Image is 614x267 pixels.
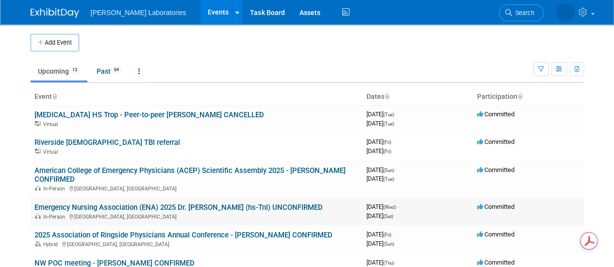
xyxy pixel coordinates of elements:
a: Past84 [89,62,129,80]
span: Search [512,9,534,16]
a: American College of Emergency Physicians (ACEP) Scientific Assembly 2025 - [PERSON_NAME] CONFIRMED [34,166,346,184]
span: In-Person [43,214,68,220]
span: Virtual [43,121,61,127]
a: Emergency Nursing Association (ENA) 2025 Dr. [PERSON_NAME] (hs-TnI) UNCONFIRMED [34,203,323,212]
button: Add Event [31,34,79,51]
a: Sort by Start Date [384,93,389,100]
span: [DATE] [366,240,394,247]
span: Committed [477,231,514,238]
span: [DATE] [366,147,391,155]
span: (Fri) [383,140,391,145]
span: (Sun) [383,168,394,173]
a: 2025 Association of Ringside Physicians Annual Conference - [PERSON_NAME] CONFIRMED [34,231,332,239]
img: ExhibitDay [31,8,79,18]
div: [GEOGRAPHIC_DATA], [GEOGRAPHIC_DATA] [34,184,359,192]
img: In-Person Event [35,214,41,219]
span: - [396,259,397,266]
a: [MEDICAL_DATA] HS Trop - Peer-to-peer [PERSON_NAME] CANCELLED [34,110,264,119]
span: - [396,166,397,173]
span: (Tue) [383,121,394,126]
span: Hybrid [43,241,61,248]
span: [DATE] [366,120,394,127]
span: [DATE] [366,175,394,182]
span: [DATE] [366,166,397,173]
span: In-Person [43,186,68,192]
span: (Thu) [383,260,394,266]
div: [GEOGRAPHIC_DATA], [GEOGRAPHIC_DATA] [34,212,359,220]
span: [DATE] [366,110,397,118]
div: [GEOGRAPHIC_DATA], [GEOGRAPHIC_DATA] [34,240,359,248]
span: (Tue) [383,176,394,182]
a: Upcoming13 [31,62,87,80]
img: Tisha Davis [556,3,575,22]
img: Hybrid Event [35,241,41,246]
span: - [398,203,399,210]
span: Virtual [43,149,61,155]
span: [PERSON_NAME] Laboratories [91,9,186,16]
span: Committed [477,138,514,145]
a: Sort by Participation Type [517,93,522,100]
img: Virtual Event [35,149,41,154]
th: Dates [363,89,473,105]
th: Participation [473,89,584,105]
a: Search [499,4,544,21]
a: Riverside [DEMOGRAPHIC_DATA] TBI referral [34,138,180,147]
span: (Wed) [383,204,396,210]
span: - [396,110,397,118]
span: - [393,138,394,145]
span: (Fri) [383,149,391,154]
span: Committed [477,203,514,210]
span: [DATE] [366,212,393,220]
span: (Tue) [383,112,394,117]
span: Committed [477,166,514,173]
span: (Sat) [383,214,393,219]
span: [DATE] [366,138,394,145]
span: 13 [69,66,80,74]
span: Committed [477,110,514,118]
span: (Fri) [383,232,391,237]
span: Committed [477,259,514,266]
span: [DATE] [366,259,397,266]
span: - [393,231,394,238]
span: [DATE] [366,203,399,210]
span: [DATE] [366,231,394,238]
th: Event [31,89,363,105]
span: (Sun) [383,241,394,247]
img: Virtual Event [35,121,41,126]
a: Sort by Event Name [52,93,57,100]
span: 84 [111,66,122,74]
img: In-Person Event [35,186,41,190]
